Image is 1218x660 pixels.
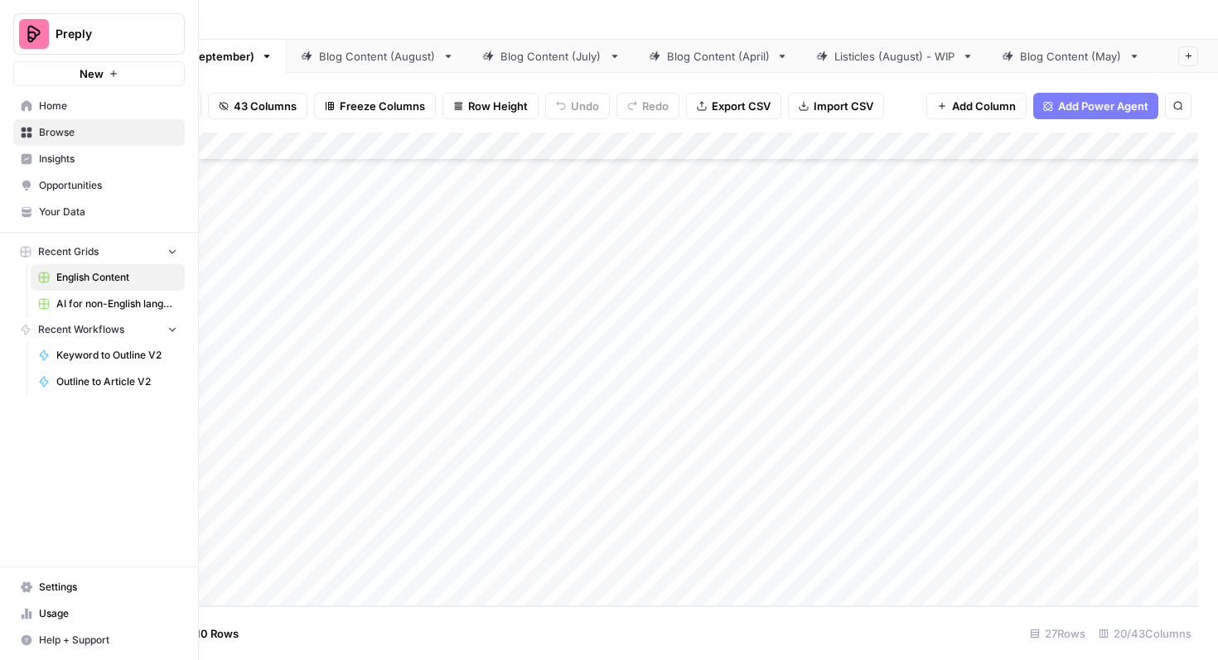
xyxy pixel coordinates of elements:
button: Recent Workflows [13,317,185,342]
button: Row Height [442,93,539,119]
span: Redo [642,98,669,114]
span: AI for non-English languages [56,296,177,311]
span: Export CSV [712,98,771,114]
span: Freeze Columns [340,98,425,114]
span: Help + Support [39,633,177,648]
span: 43 Columns [234,98,297,114]
span: Opportunities [39,178,177,193]
button: Recent Grids [13,239,185,264]
div: 27 Rows [1023,620,1092,647]
button: Freeze Columns [314,93,436,119]
button: Add Column [926,93,1027,119]
a: Listicles (August) - WIP [802,40,988,73]
div: Listicles (August) - WIP [834,48,955,65]
a: Insights [13,146,185,172]
button: 43 Columns [208,93,307,119]
a: Opportunities [13,172,185,199]
span: Row Height [468,98,528,114]
div: 20/43 Columns [1092,620,1198,647]
span: Your Data [39,205,177,219]
span: Usage [39,606,177,621]
span: Add 10 Rows [172,625,239,642]
button: Workspace: Preply [13,13,185,55]
span: Home [39,99,177,113]
span: Recent Grids [38,244,99,259]
span: Import CSV [814,98,873,114]
button: Redo [616,93,679,119]
a: Your Data [13,199,185,225]
button: Help + Support [13,627,185,653]
button: New [13,61,185,86]
span: Recent Workflows [38,322,124,337]
div: Blog Content (August) [319,48,436,65]
span: Preply [56,26,156,42]
img: Preply Logo [19,19,49,49]
span: Keyword to Outline V2 [56,348,177,363]
span: Undo [571,98,599,114]
a: English Content [31,264,185,291]
button: Export CSV [686,93,781,119]
div: Blog Content (April) [667,48,770,65]
span: Browse [39,125,177,140]
span: Outline to Article V2 [56,374,177,389]
a: Blog Content (April) [635,40,802,73]
span: Add Column [952,98,1016,114]
span: English Content [56,270,177,285]
span: New [80,65,104,82]
a: Usage [13,600,185,627]
a: Keyword to Outline V2 [31,342,185,369]
div: Blog Content (July) [500,48,602,65]
span: Insights [39,152,177,166]
a: Blog Content (July) [468,40,635,73]
span: Settings [39,580,177,595]
button: Undo [545,93,610,119]
a: Browse [13,119,185,146]
button: Import CSV [788,93,884,119]
a: Outline to Article V2 [31,369,185,395]
a: Home [13,93,185,119]
div: Blog Content (May) [1020,48,1122,65]
button: Add Power Agent [1033,93,1158,119]
span: Add Power Agent [1058,98,1148,114]
a: Blog Content (May) [988,40,1154,73]
a: Blog Content (August) [287,40,468,73]
a: AI for non-English languages [31,291,185,317]
a: Settings [13,574,185,600]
